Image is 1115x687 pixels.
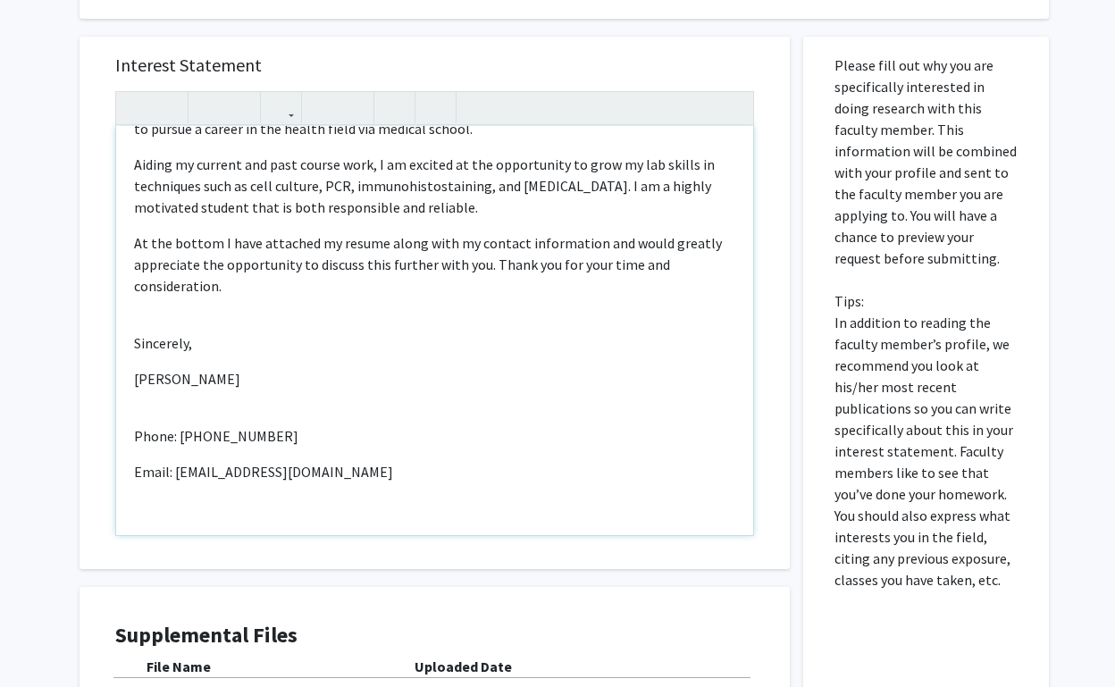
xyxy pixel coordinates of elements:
button: Subscript [224,92,256,123]
p: Sincerely, [134,332,735,354]
p: Aiding my current and past course work, I am excited at the opportunity to grow my lab skills in ... [134,154,735,218]
button: Ordered list [338,92,369,123]
button: Fullscreen [717,92,749,123]
b: Uploaded Date [415,658,512,675]
p: Phone: [PHONE_NUMBER] [134,425,735,447]
button: Strong (Ctrl + B) [121,92,152,123]
div: Note to users with screen readers: Please press Alt+0 or Option+0 to deactivate our accessibility... [116,126,753,535]
h4: Supplemental Files [115,623,754,649]
p: Please fill out why you are specifically interested in doing research with this faculty member. T... [834,54,1018,591]
button: Insert horizontal rule [420,92,451,123]
button: Emphasis (Ctrl + I) [152,92,183,123]
button: Link [265,92,297,123]
b: File Name [147,658,211,675]
iframe: Chat [13,607,76,674]
button: Unordered list [306,92,338,123]
p: Email: [EMAIL_ADDRESS][DOMAIN_NAME] [134,461,735,482]
p: At the bottom I have attached my resume along with my contact information and would greatly appre... [134,232,735,297]
button: Remove format [379,92,410,123]
p: [PERSON_NAME] [134,368,735,390]
button: Superscript [193,92,224,123]
h5: Interest Statement [115,54,754,76]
